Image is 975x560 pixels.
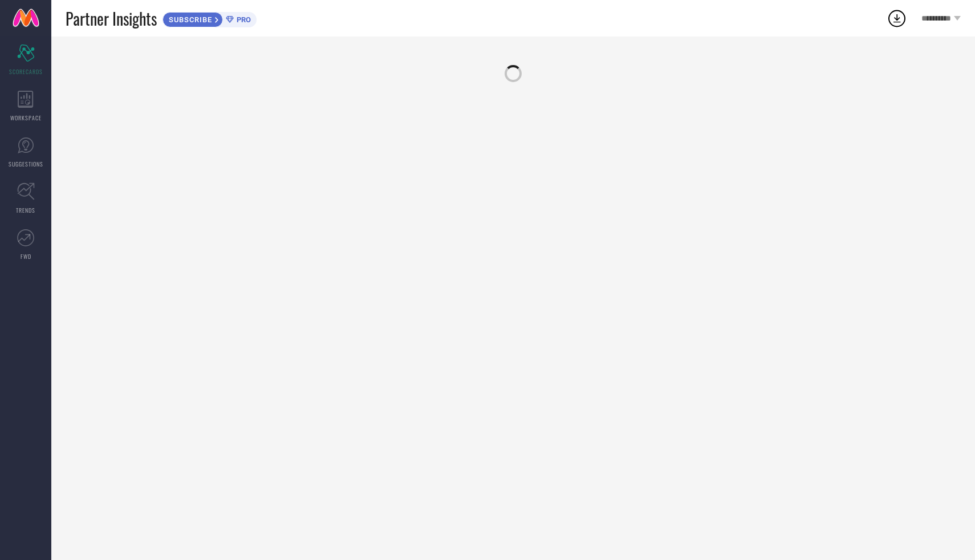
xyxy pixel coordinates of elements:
[9,160,43,168] span: SUGGESTIONS
[9,67,43,76] span: SCORECARDS
[16,206,35,214] span: TRENDS
[21,252,31,261] span: FWD
[163,15,215,24] span: SUBSCRIBE
[234,15,251,24] span: PRO
[10,113,42,122] span: WORKSPACE
[66,7,157,30] span: Partner Insights
[887,8,907,29] div: Open download list
[162,9,257,27] a: SUBSCRIBEPRO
